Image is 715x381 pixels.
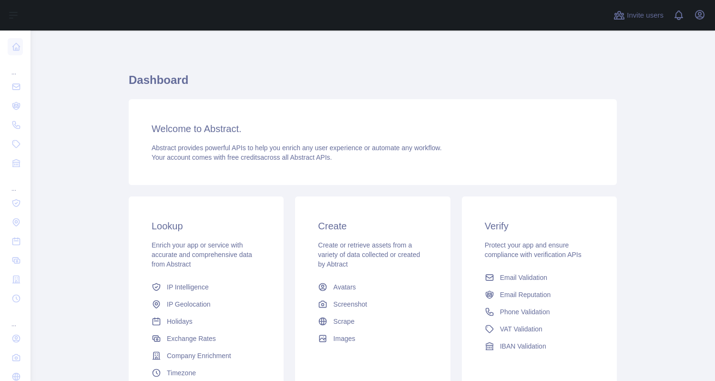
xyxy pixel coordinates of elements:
[318,219,427,233] h3: Create
[148,296,265,313] a: IP Geolocation
[8,174,23,193] div: ...
[333,299,367,309] span: Screenshot
[167,299,211,309] span: IP Geolocation
[167,368,196,378] span: Timezone
[314,313,431,330] a: Scrape
[148,313,265,330] a: Holidays
[500,307,550,317] span: Phone Validation
[227,154,260,161] span: free credits
[314,278,431,296] a: Avatars
[485,241,582,258] span: Protect your app and ensure compliance with verification APIs
[627,10,664,21] span: Invite users
[148,330,265,347] a: Exchange Rates
[129,72,617,95] h1: Dashboard
[167,282,209,292] span: IP Intelligence
[152,154,332,161] span: Your account comes with across all Abstract APIs.
[152,122,594,135] h3: Welcome to Abstract.
[152,144,442,152] span: Abstract provides powerful APIs to help you enrich any user experience or automate any workflow.
[152,219,261,233] h3: Lookup
[167,351,231,360] span: Company Enrichment
[500,341,546,351] span: IBAN Validation
[148,347,265,364] a: Company Enrichment
[481,286,598,303] a: Email Reputation
[8,309,23,328] div: ...
[152,241,252,268] span: Enrich your app or service with accurate and comprehensive data from Abstract
[333,334,355,343] span: Images
[318,241,420,268] span: Create or retrieve assets from a variety of data collected or created by Abtract
[500,273,547,282] span: Email Validation
[167,317,193,326] span: Holidays
[481,269,598,286] a: Email Validation
[8,57,23,76] div: ...
[481,320,598,338] a: VAT Validation
[481,338,598,355] a: IBAN Validation
[481,303,598,320] a: Phone Validation
[500,290,551,299] span: Email Reputation
[333,282,356,292] span: Avatars
[612,8,665,23] button: Invite users
[167,334,216,343] span: Exchange Rates
[314,296,431,313] a: Screenshot
[333,317,354,326] span: Scrape
[500,324,542,334] span: VAT Validation
[485,219,594,233] h3: Verify
[148,278,265,296] a: IP Intelligence
[314,330,431,347] a: Images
